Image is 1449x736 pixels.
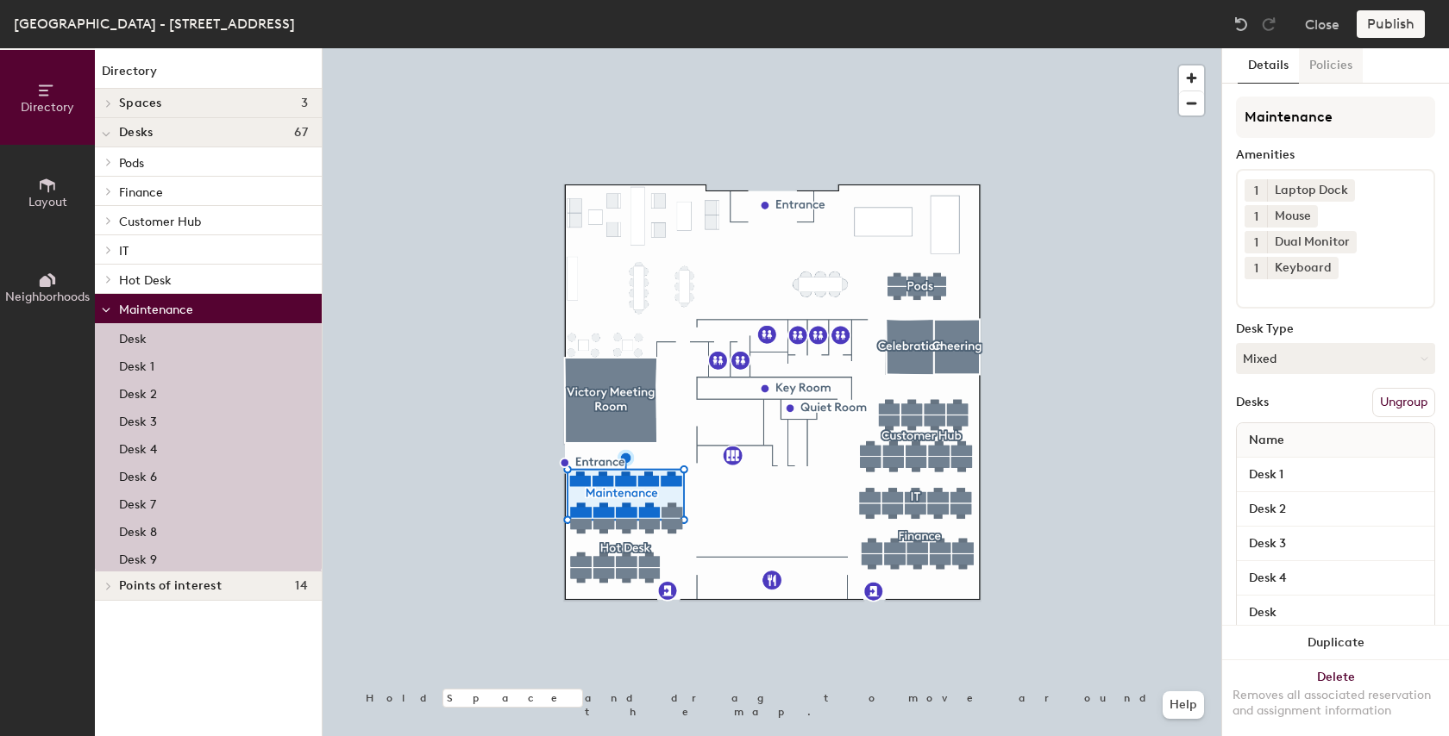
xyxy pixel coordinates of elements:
[1222,626,1449,660] button: Duplicate
[119,185,163,200] span: Finance
[119,437,157,457] p: Desk 4
[1222,660,1449,736] button: DeleteRemoves all associated reservation and assignment information
[119,303,193,317] span: Maintenance
[1233,688,1439,719] div: Removes all associated reservation and assignment information
[28,195,67,209] span: Layout
[1299,48,1363,84] button: Policies
[1267,231,1357,253] div: Dual Monitor
[1236,396,1269,409] div: Desks
[1254,259,1258,278] span: 1
[95,62,322,89] h1: Directory
[1240,425,1293,456] span: Name
[119,156,144,171] span: Pods
[119,520,157,540] p: Desk 8
[1240,566,1431,590] input: Unnamed desk
[1240,532,1431,556] input: Unnamed desk
[1372,388,1435,417] button: Ungroup
[119,492,156,512] p: Desk 7
[1236,322,1435,336] div: Desk Type
[119,409,157,429] p: Desk 3
[119,97,162,110] span: Spaces
[1267,205,1318,228] div: Mouse
[119,465,157,484] p: Desk 6
[1240,601,1431,625] input: Unnamed desk
[119,354,154,374] p: Desk 1
[1245,205,1267,228] button: 1
[1254,182,1258,200] span: 1
[1260,16,1277,33] img: Redo
[1238,48,1299,84] button: Details
[295,579,308,593] span: 14
[119,215,201,229] span: Customer Hub
[119,327,147,346] p: Desk
[1245,179,1267,202] button: 1
[21,100,74,115] span: Directory
[1254,208,1258,226] span: 1
[1240,463,1431,487] input: Unnamed desk
[1236,343,1435,374] button: Mixed
[301,97,308,110] span: 3
[1267,257,1339,279] div: Keyboard
[1233,16,1250,33] img: Undo
[119,547,157,567] p: Desk 9
[119,579,222,593] span: Points of interest
[1236,148,1435,162] div: Amenities
[1267,179,1355,202] div: Laptop Dock
[5,290,90,304] span: Neighborhoods
[1305,10,1339,38] button: Close
[1254,234,1258,252] span: 1
[1240,497,1431,521] input: Unnamed desk
[119,244,129,259] span: IT
[1245,231,1267,253] button: 1
[119,126,153,140] span: Desks
[1163,691,1204,719] button: Help
[1245,257,1267,279] button: 1
[294,126,308,140] span: 67
[119,273,172,288] span: Hot Desk
[14,13,295,34] div: [GEOGRAPHIC_DATA] - [STREET_ADDRESS]
[119,382,157,402] p: Desk 2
